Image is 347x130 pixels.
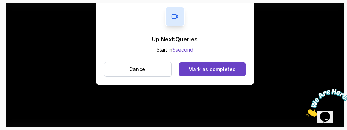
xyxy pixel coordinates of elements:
button: Mark as completed [179,62,246,76]
iframe: chat widget [303,86,347,119]
p: Up Next: Queries [152,35,198,43]
img: Chat attention grabber [3,3,47,31]
p: Cancel [129,66,147,73]
button: Cancel [104,62,172,77]
div: Mark as completed [188,66,236,73]
p: Start in [152,46,198,53]
span: 9 second [172,47,193,53]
